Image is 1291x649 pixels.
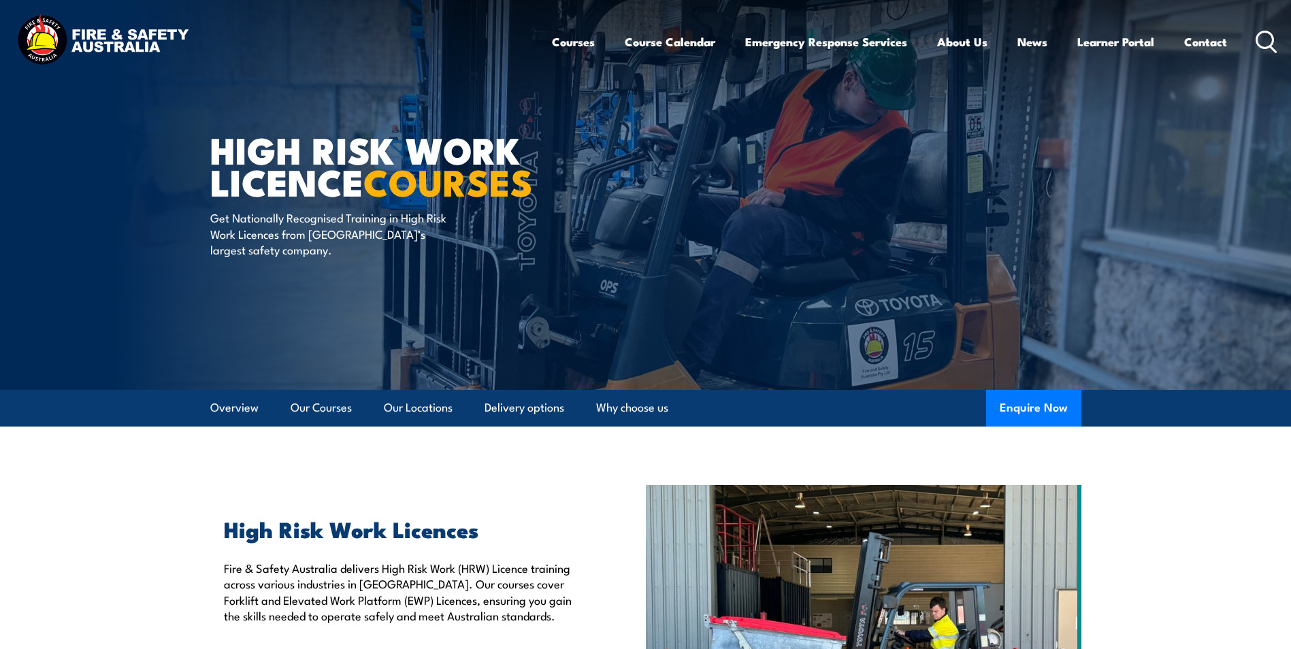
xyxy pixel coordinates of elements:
[210,133,546,197] h1: High Risk Work Licence
[291,390,352,426] a: Our Courses
[596,390,668,426] a: Why choose us
[625,24,715,60] a: Course Calendar
[224,519,583,538] h2: High Risk Work Licences
[552,24,595,60] a: Courses
[1184,24,1227,60] a: Contact
[745,24,907,60] a: Emergency Response Services
[224,560,583,624] p: Fire & Safety Australia delivers High Risk Work (HRW) Licence training across various industries ...
[384,390,453,426] a: Our Locations
[363,152,533,209] strong: COURSES
[986,390,1081,427] button: Enquire Now
[485,390,564,426] a: Delivery options
[1077,24,1154,60] a: Learner Portal
[210,390,259,426] a: Overview
[937,24,987,60] a: About Us
[1017,24,1047,60] a: News
[210,210,459,257] p: Get Nationally Recognised Training in High Risk Work Licences from [GEOGRAPHIC_DATA]’s largest sa...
